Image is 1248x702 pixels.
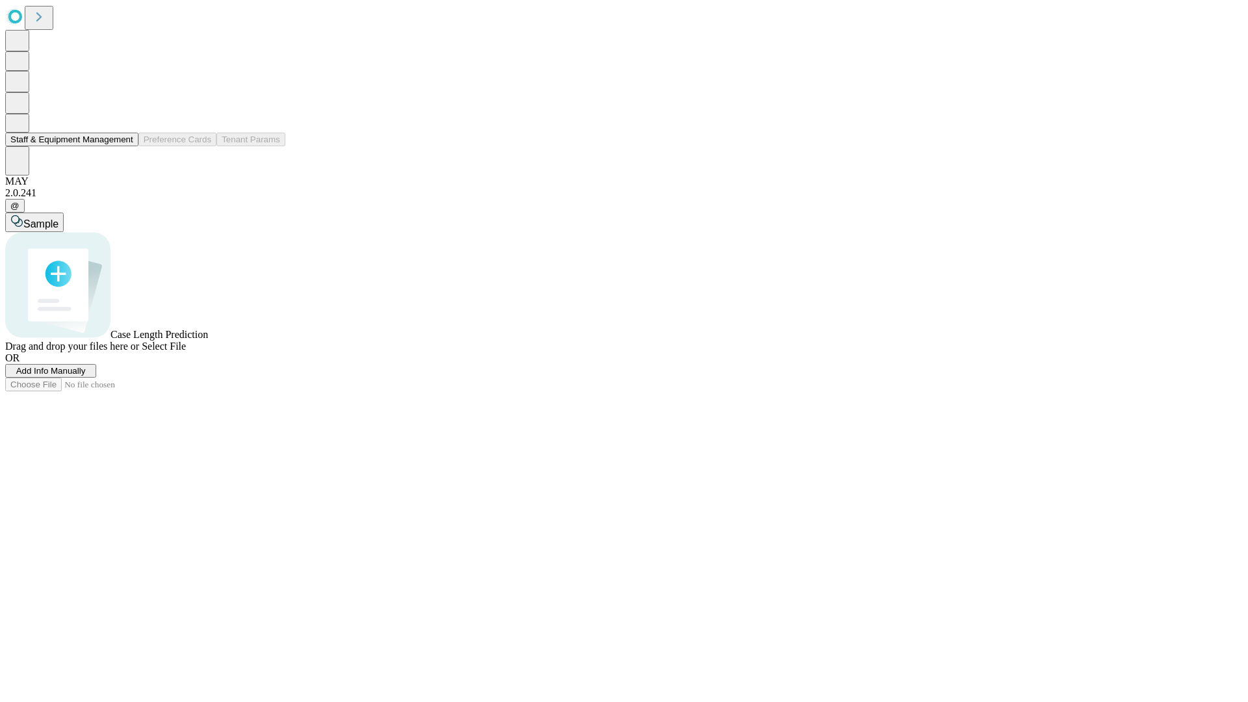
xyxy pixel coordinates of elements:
div: MAY [5,175,1243,187]
button: Preference Cards [138,133,216,146]
span: Select File [142,341,186,352]
button: Sample [5,213,64,232]
span: Add Info Manually [16,366,86,376]
span: Case Length Prediction [110,329,208,340]
span: Drag and drop your files here or [5,341,139,352]
span: OR [5,352,19,363]
button: Tenant Params [216,133,285,146]
button: @ [5,199,25,213]
div: 2.0.241 [5,187,1243,199]
button: Staff & Equipment Management [5,133,138,146]
button: Add Info Manually [5,364,96,378]
span: @ [10,201,19,211]
span: Sample [23,218,58,229]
